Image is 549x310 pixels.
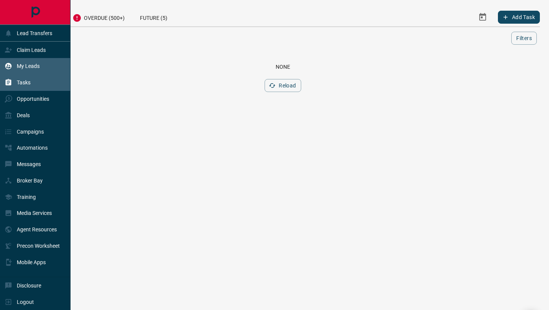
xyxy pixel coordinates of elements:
[474,8,492,26] button: Select Date Range
[65,8,132,26] div: Overdue (500+)
[498,11,540,24] button: Add Task
[511,32,537,45] button: Filters
[35,64,531,70] div: None
[132,8,175,26] div: Future (5)
[265,79,301,92] button: Reload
